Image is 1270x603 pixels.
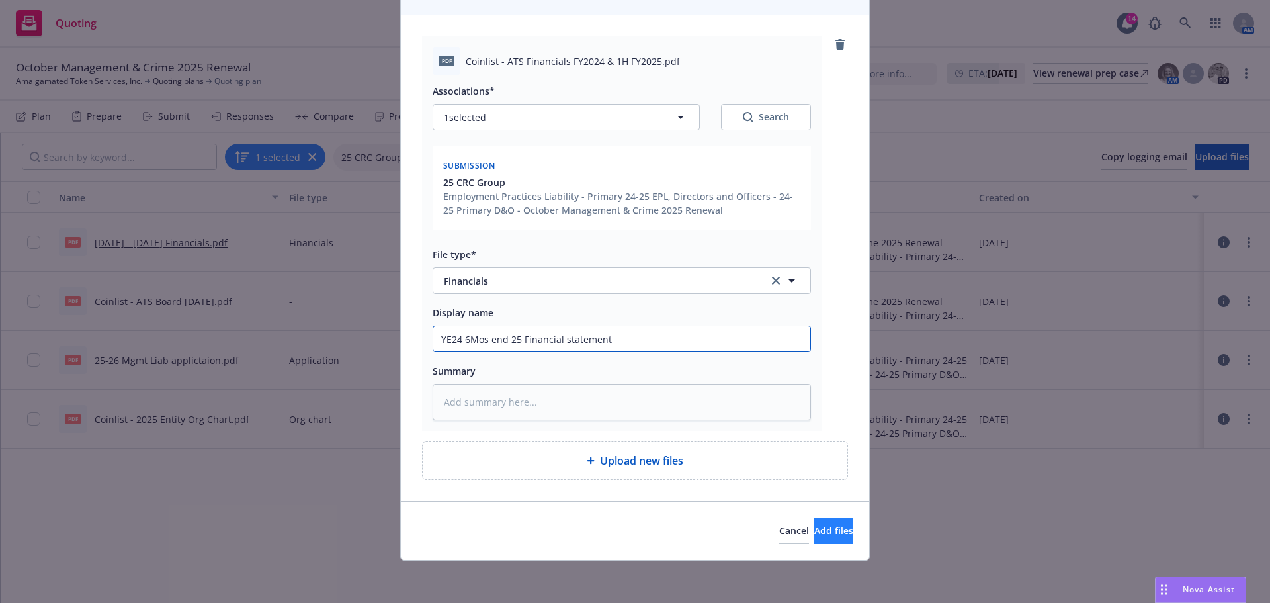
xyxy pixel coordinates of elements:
[814,518,853,544] button: Add files
[814,524,853,537] span: Add files
[433,365,476,377] span: Summary
[444,274,750,288] span: Financials
[600,453,683,469] span: Upload new files
[443,160,495,171] span: Submission
[1183,584,1235,595] span: Nova Assist
[433,85,495,97] span: Associations*
[444,111,486,124] span: 1 selected
[743,112,753,122] svg: Search
[443,189,803,217] div: Employment Practices Liability - Primary 24-25 EPL, Directors and Officers - 24-25 Primary D&O - ...
[422,441,848,480] div: Upload new files
[768,273,784,289] a: clear selection
[443,175,803,189] button: 25 CRC Group
[779,524,809,537] span: Cancel
[743,111,789,124] div: Search
[439,56,454,66] span: pdf
[779,518,809,544] button: Cancel
[443,175,505,189] span: 25 CRC Group
[433,306,493,319] span: Display name
[433,248,476,261] span: File type*
[433,104,700,130] button: 1selected
[1155,577,1246,603] button: Nova Assist
[433,267,811,294] button: Financialsclear selection
[466,54,680,68] span: Coinlist - ATS Financials FY2024 & 1H FY2025.pdf
[832,36,848,52] a: remove
[1156,577,1172,602] div: Drag to move
[433,326,810,351] input: Add display name here...
[721,104,811,130] button: SearchSearch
